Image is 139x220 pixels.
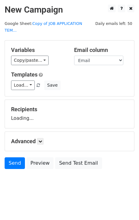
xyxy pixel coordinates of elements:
h5: Variables [11,47,65,53]
a: Load... [11,81,35,90]
a: Send Test Email [55,157,102,169]
a: Send [5,157,25,169]
a: Daily emails left: 50 [93,21,134,26]
a: Templates [11,71,38,78]
button: Save [44,81,60,90]
h5: Advanced [11,138,128,145]
small: Google Sheet: [5,21,82,33]
span: Daily emails left: 50 [93,20,134,27]
h5: Email column [74,47,128,53]
h5: Recipients [11,106,128,113]
a: Copy/paste... [11,56,49,65]
a: Preview [26,157,54,169]
h2: New Campaign [5,5,134,15]
div: Loading... [11,106,128,122]
a: Copy of JOB APPLICATION TEM... [5,21,82,33]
